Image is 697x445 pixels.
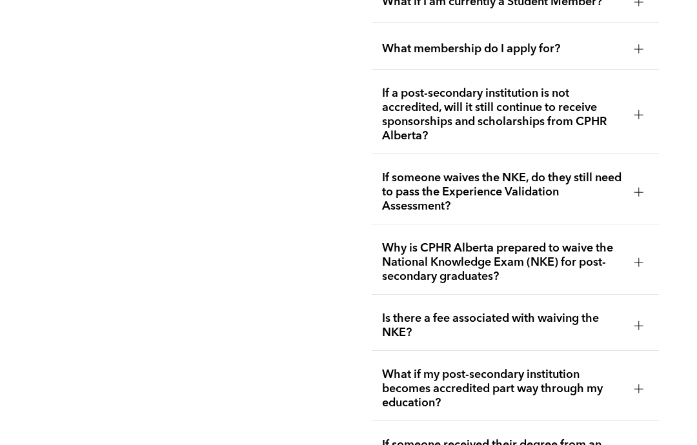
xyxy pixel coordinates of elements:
span: If a post-secondary institution is not accredited, will it still continue to receive sponsorships... [382,86,624,143]
span: Is there a fee associated with waiving the NKE? [382,311,624,340]
span: What if my post-secondary institution becomes accredited part way through my education? [382,368,624,410]
span: Why is CPHR Alberta prepared to waive the National Knowledge Exam (NKE) for post-secondary gradua... [382,241,624,284]
span: What membership do I apply for? [382,42,624,56]
span: If someone waives the NKE, do they still need to pass the Experience Validation Assessment? [382,171,624,213]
